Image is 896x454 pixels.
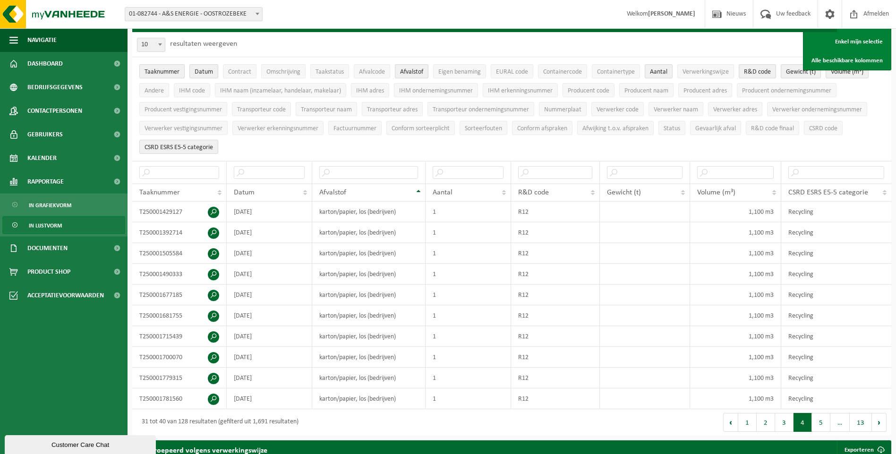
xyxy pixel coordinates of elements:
[139,140,218,154] button: CSRD ESRS E5-5 categorieCSRD ESRS E5-5 categorie: Activate to sort
[139,102,227,116] button: Producent vestigingsnummerProducent vestigingsnummer: Activate to sort
[804,121,843,135] button: CSRD codeCSRD code: Activate to sort
[392,125,450,132] span: Conform sorteerplicht
[751,125,794,132] span: R&D code finaal
[511,285,600,305] td: R12
[744,68,771,76] span: R&D code
[648,10,695,17] strong: [PERSON_NAME]
[174,83,210,97] button: IHM codeIHM code: Activate to sort
[677,64,734,78] button: VerwerkingswijzeVerwerkingswijze: Activate to sort
[27,170,64,193] span: Rapportage
[125,8,262,21] span: 01-082744 - A&S ENERGIE - OOSTROZEBEKE
[27,260,70,284] span: Product Shop
[5,433,158,454] iframe: chat widget
[27,284,104,307] span: Acceptatievoorwaarden
[708,102,762,116] button: Verwerker adresVerwerker adres: Activate to sort
[426,388,511,409] td: 1
[228,68,251,76] span: Contract
[518,189,549,196] span: R&D code
[607,189,641,196] span: Gewicht (t)
[328,121,382,135] button: FactuurnummerFactuurnummer: Activate to sort
[597,68,635,76] span: Containertype
[354,64,390,78] button: AfvalcodeAfvalcode: Activate to sort
[488,87,553,94] span: IHM erkenningsnummer
[145,125,222,132] span: Verwerker vestigingsnummer
[316,68,344,76] span: Taakstatus
[781,285,891,305] td: Recycling
[125,7,263,21] span: 01-082744 - A&S ENERGIE - OOSTROZEBEKE
[301,106,352,113] span: Transporteur naam
[27,28,57,52] span: Navigatie
[312,243,426,264] td: karton/papier, los (bedrijven)
[296,102,357,116] button: Transporteur naamTransporteur naam: Activate to sort
[690,326,782,347] td: 1,100 m3
[690,264,782,285] td: 1,100 m3
[227,388,312,409] td: [DATE]
[690,243,782,264] td: 1,100 m3
[362,102,423,116] button: Transporteur adresTransporteur adres: Activate to sort
[794,413,812,432] button: 4
[511,347,600,368] td: R12
[511,305,600,326] td: R12
[809,125,837,132] span: CSRD code
[483,83,558,97] button: IHM erkenningsnummerIHM erkenningsnummer: Activate to sort
[511,368,600,388] td: R12
[582,125,649,132] span: Afwijking t.o.v. afspraken
[872,413,887,432] button: Next
[132,202,227,222] td: T250001429127
[786,68,816,76] span: Gewicht (t)
[543,68,582,76] span: Containercode
[215,83,346,97] button: IHM naam (inzamelaar, handelaar, makelaar)IHM naam (inzamelaar, handelaar, makelaar): Activate to...
[261,64,306,78] button: OmschrijvingOmschrijving: Activate to sort
[804,51,890,70] a: Alle beschikbare kolommen
[426,285,511,305] td: 1
[690,368,782,388] td: 1,100 m3
[312,305,426,326] td: karton/papier, los (bedrijven)
[139,189,180,196] span: Taaknummer
[227,285,312,305] td: [DATE]
[690,285,782,305] td: 1,100 m3
[619,83,674,97] button: Producent naamProducent naam: Activate to sort
[170,40,237,48] label: resultaten weergeven
[132,285,227,305] td: T250001677185
[433,189,452,196] span: Aantal
[517,125,567,132] span: Conform afspraken
[27,123,63,146] span: Gebruikers
[426,222,511,243] td: 1
[577,121,654,135] button: Afwijking t.o.v. afsprakenAfwijking t.o.v. afspraken: Activate to sort
[690,347,782,368] td: 1,100 m3
[788,189,868,196] span: CSRD ESRS E5-5 categorie
[266,68,300,76] span: Omschrijving
[220,87,341,94] span: IHM naam (inzamelaar, handelaar, makelaar)
[27,52,63,76] span: Dashboard
[433,64,486,78] button: Eigen benamingEigen benaming: Activate to sort
[746,121,799,135] button: R&D code finaalR&amp;D code finaal: Activate to sort
[767,102,867,116] button: Verwerker ondernemingsnummerVerwerker ondernemingsnummer: Activate to sort
[310,64,349,78] button: TaakstatusTaakstatus: Activate to sort
[812,413,830,432] button: 5
[139,64,185,78] button: TaaknummerTaaknummer: Activate to sort
[511,222,600,243] td: R12
[29,196,71,214] span: In grafiekvorm
[781,326,891,347] td: Recycling
[333,125,376,132] span: Factuurnummer
[132,222,227,243] td: T250001392714
[227,264,312,285] td: [DATE]
[29,217,62,235] span: In lijstvorm
[683,87,727,94] span: Producent adres
[511,326,600,347] td: R12
[781,388,891,409] td: Recycling
[460,121,507,135] button: SorteerfoutenSorteerfouten: Activate to sort
[568,87,609,94] span: Producent code
[312,222,426,243] td: karton/papier, los (bedrijven)
[145,68,179,76] span: Taaknummer
[426,202,511,222] td: 1
[27,236,68,260] span: Documenten
[137,38,165,51] span: 10
[27,76,83,99] span: Bedrijfsgegevens
[137,414,299,431] div: 31 tot 40 van 128 resultaten (gefilterd uit 1,691 resultaten)
[312,264,426,285] td: karton/papier, los (bedrijven)
[713,106,757,113] span: Verwerker adres
[386,121,455,135] button: Conform sorteerplicht : Activate to sort
[356,87,384,94] span: IHM adres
